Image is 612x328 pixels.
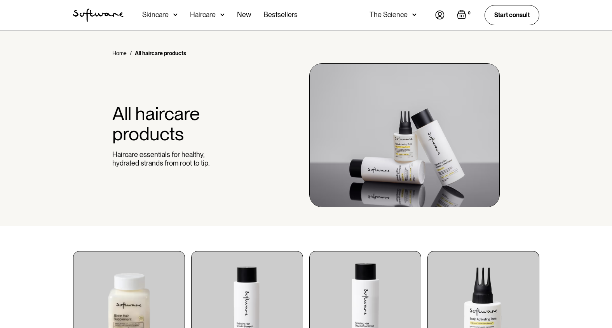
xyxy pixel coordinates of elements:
a: home [73,9,124,22]
img: arrow down [220,11,225,19]
div: 0 [466,10,472,17]
div: The Science [370,11,408,19]
div: All haircare products [135,49,186,57]
img: Software Logo [73,9,124,22]
div: Skincare [142,11,169,19]
img: arrow down [173,11,178,19]
h1: All haircare products [112,103,224,145]
img: arrow down [412,11,417,19]
div: / [130,49,132,57]
a: Start consult [485,5,539,25]
a: Home [112,49,127,57]
p: Haircare essentials for healthy, hydrated strands from root to tip. [112,150,224,167]
div: Haircare [190,11,216,19]
a: Open cart [457,10,472,21]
